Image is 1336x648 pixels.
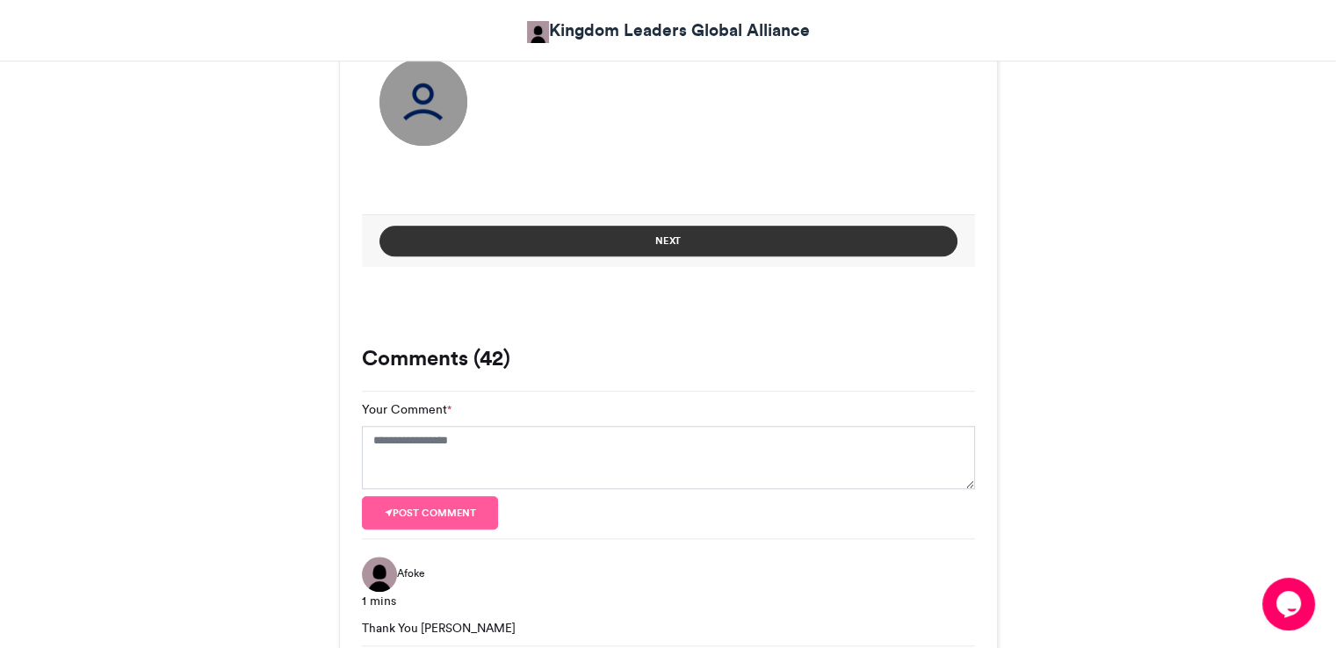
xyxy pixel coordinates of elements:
img: Kingdom Leaders Global Alliance [527,21,549,43]
h3: Comments (42) [362,348,975,369]
img: user_circle.png [379,58,467,146]
a: Kingdom Leaders Global Alliance [527,18,810,43]
div: Thank You [PERSON_NAME] [362,619,975,637]
iframe: chat widget [1262,578,1318,630]
span: Afoke [397,565,425,581]
label: Your Comment [362,400,451,419]
button: Post comment [362,496,499,529]
button: Next [379,226,957,256]
div: 1 mins [362,592,975,610]
img: Afoke [362,557,397,592]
